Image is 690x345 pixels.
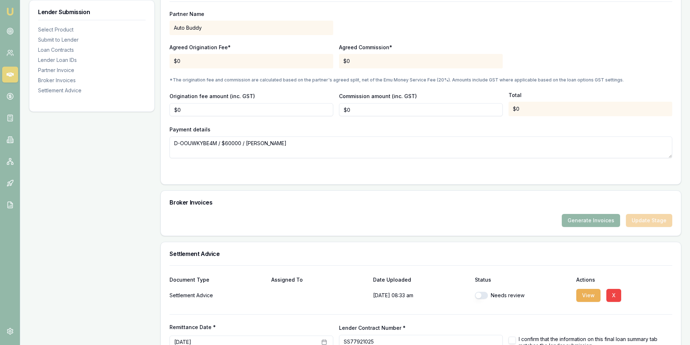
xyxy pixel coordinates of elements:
[170,10,333,18] p: Partner Name
[170,44,333,51] p: Agreed Origination Fee*
[339,93,417,99] label: Commission amount (inc. GST)
[509,92,672,99] p: Total
[170,136,672,158] textarea: D-OOUWKYBE4M / $60000 / [PERSON_NAME]
[339,103,503,116] input: $
[170,288,265,303] div: Settlement Advice
[606,289,621,302] button: X
[170,93,255,99] label: Origination fee amount (inc. GST)
[38,46,146,54] div: Loan Contracts
[38,9,146,15] h3: Lender Submission
[576,289,601,302] button: View
[170,199,672,205] h3: Broker Invoices
[509,102,672,116] div: $0
[339,325,406,331] label: Lender Contract Number *
[373,288,469,303] p: [DATE] 08:33 am
[576,277,672,282] div: Actions
[38,87,146,94] div: Settlement Advice
[170,251,672,257] h3: Settlement Advice
[475,292,571,299] div: Needs review
[475,277,571,282] div: Status
[339,54,503,68] div: $0
[38,77,146,84] div: Broker Invoices
[170,325,333,330] label: Remittance Date *
[170,54,333,68] div: $0
[339,44,503,51] p: Agreed Commission*
[170,21,333,35] div: Auto Buddy
[38,26,146,33] div: Select Product
[38,67,146,74] div: Partner Invoice
[170,77,672,83] p: *The origination fee and commission are calculated based on the partner's agreed split, net of th...
[562,214,620,227] button: Generate Invoices
[271,277,367,282] div: Assigned To
[38,36,146,43] div: Submit to Lender
[170,277,265,282] div: Document Type
[373,277,469,282] div: Date Uploaded
[170,126,210,132] label: Payment details
[38,56,146,64] div: Lender Loan IDs
[170,103,333,116] input: $
[6,7,14,16] img: emu-icon-u.png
